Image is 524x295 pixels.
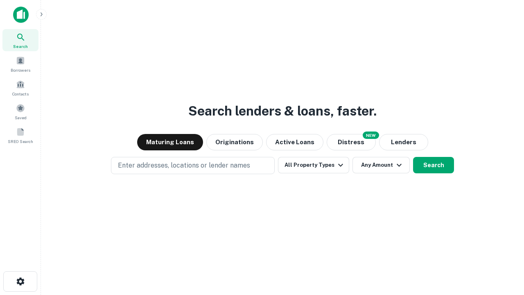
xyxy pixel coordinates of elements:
[12,91,29,97] span: Contacts
[2,29,38,51] a: Search
[206,134,263,150] button: Originations
[2,53,38,75] a: Borrowers
[379,134,428,150] button: Lenders
[13,43,28,50] span: Search
[483,229,524,269] iframe: Chat Widget
[327,134,376,150] button: Search distressed loans with lien and other non-mortgage details.
[111,157,275,174] button: Enter addresses, locations or lender names
[137,134,203,150] button: Maturing Loans
[413,157,454,173] button: Search
[266,134,323,150] button: Active Loans
[2,77,38,99] a: Contacts
[15,114,27,121] span: Saved
[11,67,30,73] span: Borrowers
[352,157,410,173] button: Any Amount
[2,100,38,123] a: Saved
[13,7,29,23] img: capitalize-icon.png
[363,132,379,139] div: NEW
[188,101,377,121] h3: Search lenders & loans, faster.
[118,161,250,170] p: Enter addresses, locations or lender names
[8,138,33,145] span: SREO Search
[2,124,38,146] a: SREO Search
[278,157,349,173] button: All Property Types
